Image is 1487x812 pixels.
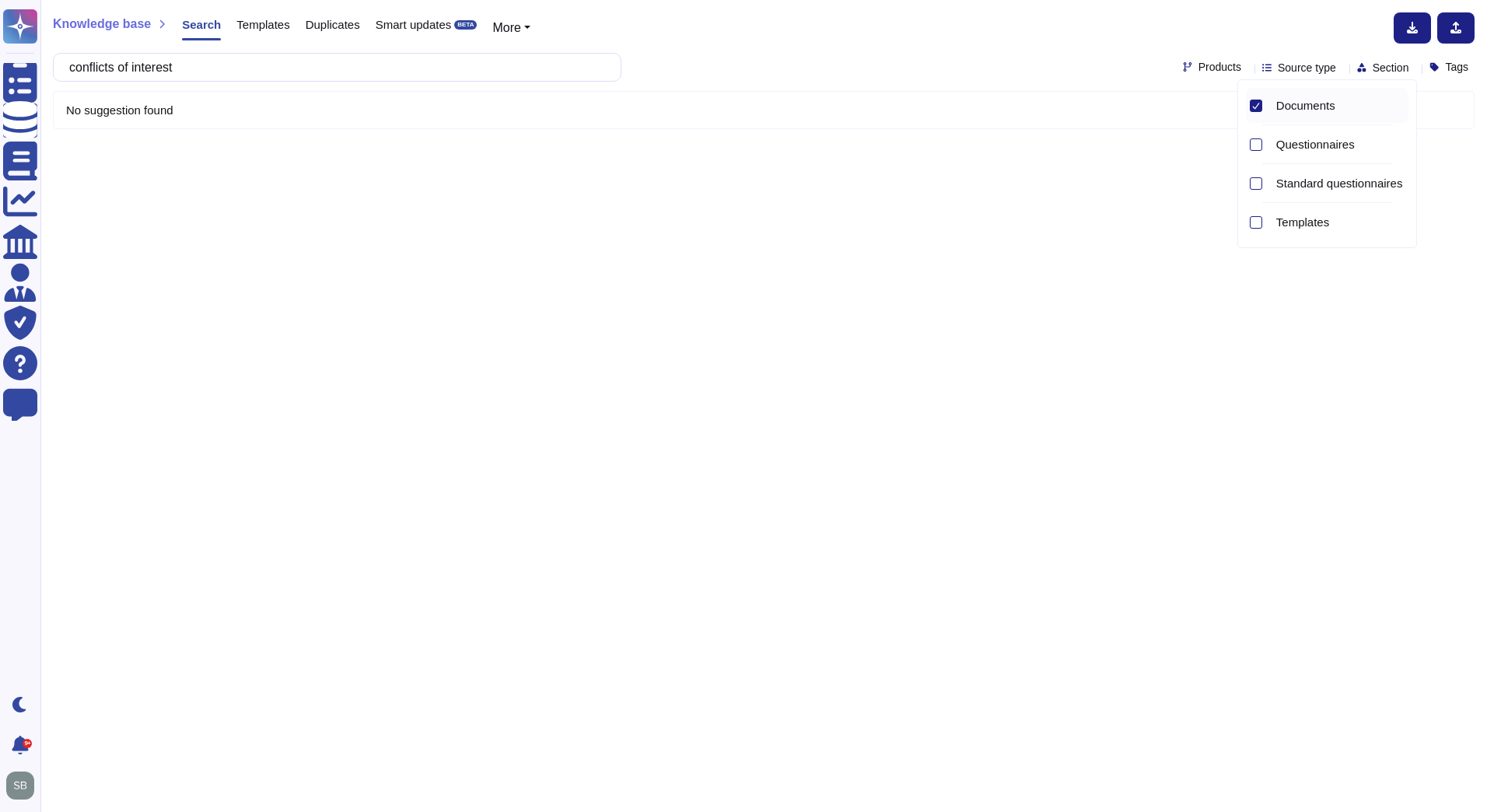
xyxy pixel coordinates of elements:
button: user [3,768,45,803]
img: user [6,772,34,800]
span: Templates [236,19,289,30]
span: Documents [1276,99,1335,113]
div: Questionnaires [1270,127,1409,162]
div: Documents [1276,99,1403,113]
span: Templates [1276,215,1329,229]
div: Templates [1276,215,1403,229]
span: Knowledge base [53,18,151,30]
span: Section [1373,62,1409,73]
div: No suggestion found [54,92,1474,128]
div: BETA [454,20,477,30]
div: Questionnaires [1276,138,1403,152]
span: Duplicates [306,19,360,30]
div: Templates [1270,205,1409,240]
span: Tags [1445,61,1468,72]
div: Standard questionnaires [1270,166,1409,201]
input: Search a question or template... [61,54,605,81]
div: Documents [1270,88,1409,123]
span: More [492,21,520,34]
span: Smart updates [376,19,452,30]
span: Source type [1278,62,1336,73]
div: 9+ [23,739,32,748]
button: More [492,19,530,37]
span: Standard questionnaires [1276,177,1403,191]
span: Search [182,19,221,30]
span: Questionnaires [1276,138,1355,152]
span: Products [1198,61,1241,72]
